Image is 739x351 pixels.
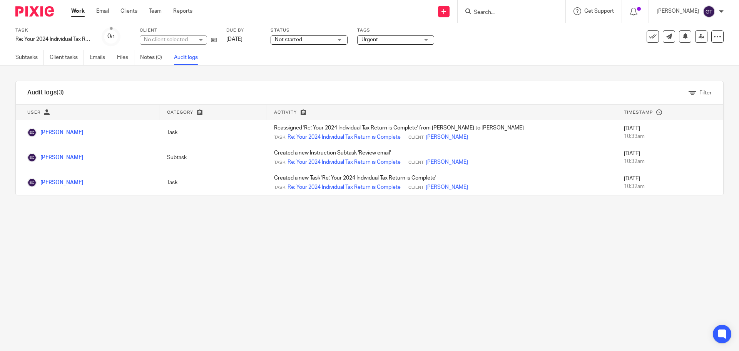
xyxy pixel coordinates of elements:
span: Not started [275,37,302,42]
span: Category [167,110,193,114]
td: Task [159,170,266,195]
span: Task [274,134,286,141]
label: Due by [226,27,261,34]
span: Filter [699,90,712,96]
div: 10:32am [624,158,716,165]
a: Email [96,7,109,15]
td: Reassigned 'Re: Your 2024 Individual Tax Return is Complete' from [PERSON_NAME] to [PERSON_NAME] [266,120,616,145]
div: No client selected [144,36,194,44]
div: Re: Your 2024 Individual Tax Return is Complete [15,35,92,43]
span: Client [408,160,424,166]
a: Work [71,7,85,15]
a: Files [117,50,134,65]
span: Get Support [584,8,614,14]
span: Client [408,185,424,191]
img: Pixie [15,6,54,17]
img: Edward Cummiskey [27,153,37,162]
div: 10:32am [624,183,716,190]
a: Subtasks [15,50,44,65]
span: Task [274,185,286,191]
a: [PERSON_NAME] [426,183,468,191]
td: Subtask [159,145,266,170]
a: Re: Your 2024 Individual Tax Return is Complete [288,183,401,191]
input: Search [473,9,542,16]
img: Edward Cummiskey [27,178,37,187]
span: Activity [274,110,297,114]
td: Created a new Task 'Re: Your 2024 Individual Tax Return is Complete' [266,170,616,195]
span: Client [408,134,424,141]
a: Team [149,7,162,15]
span: Task [274,160,286,166]
a: Audit logs [174,50,204,65]
span: User [27,110,40,114]
label: Task [15,27,92,34]
a: [PERSON_NAME] [27,155,83,160]
img: Edward Cummiskey [27,128,37,137]
div: 10:33am [624,133,716,140]
small: /1 [111,35,115,39]
a: Clients [120,7,137,15]
a: [PERSON_NAME] [426,133,468,141]
td: [DATE] [616,145,723,170]
td: Created a new Instruction Subtask 'Review email' [266,145,616,170]
a: [PERSON_NAME] [27,180,83,185]
a: [PERSON_NAME] [27,130,83,135]
a: Notes (0) [140,50,168,65]
a: Reports [173,7,192,15]
td: [DATE] [616,170,723,195]
label: Tags [357,27,434,34]
a: [PERSON_NAME] [426,158,468,166]
span: Timestamp [624,110,653,114]
a: Client tasks [50,50,84,65]
a: Re: Your 2024 Individual Tax Return is Complete [288,158,401,166]
label: Status [271,27,348,34]
a: Re: Your 2024 Individual Tax Return is Complete [288,133,401,141]
p: [PERSON_NAME] [657,7,699,15]
img: svg%3E [703,5,715,18]
span: Urgent [361,37,378,42]
td: Task [159,120,266,145]
a: Emails [90,50,111,65]
td: [DATE] [616,120,723,145]
div: 0 [107,32,115,41]
label: Client [140,27,217,34]
span: [DATE] [226,37,242,42]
